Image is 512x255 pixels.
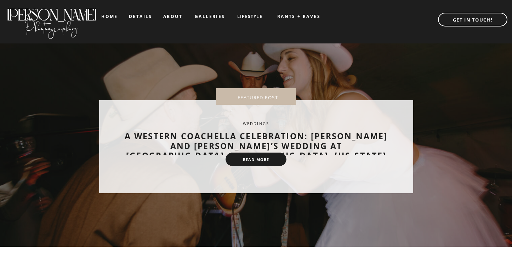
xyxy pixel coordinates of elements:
[227,95,288,99] nav: FEATURED POST
[235,157,277,162] a: read more
[6,6,97,17] a: [PERSON_NAME]
[125,130,388,161] a: A Western Coachella Celebration: [PERSON_NAME] and [PERSON_NAME]’s Wedding at [GEOGRAPHIC_DATA], ...
[101,14,118,19] a: home
[195,14,224,19] a: galleries
[243,121,269,126] a: Weddings
[232,14,268,19] a: LIFESTYLE
[453,17,493,23] b: GET IN TOUCH!
[271,14,327,19] a: RANTS + RAVES
[6,14,97,37] a: Photography
[163,14,182,19] a: about
[129,14,152,18] a: details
